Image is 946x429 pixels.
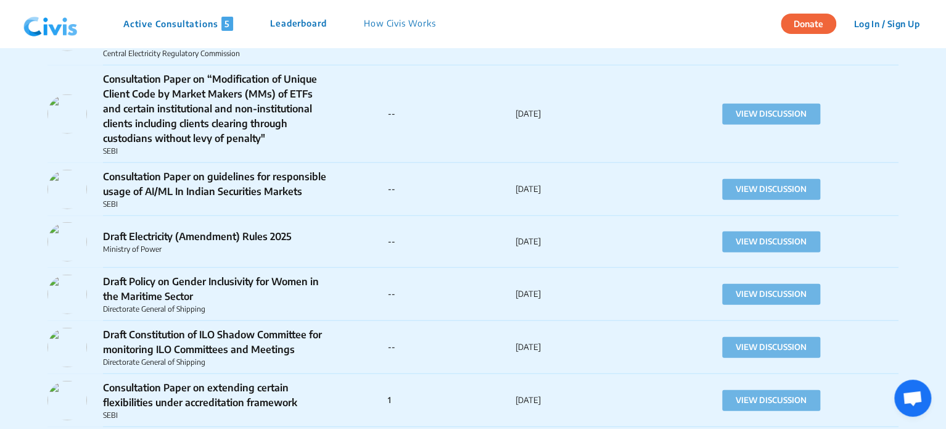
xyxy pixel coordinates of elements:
p: [DATE] [516,236,643,248]
img: wr1mba3wble6xs6iajorg9al0z4x [47,222,87,262]
p: Ministry of Power [103,244,331,255]
p: SEBI [103,199,331,210]
img: zzuleu93zrig3qvd2zxvqbhju8kc [47,328,87,367]
p: Consultation Paper on extending certain flexibilities under accreditation framework [103,380,331,410]
p: -- [388,341,516,354]
img: wr1mba3wble6xs6iajorg9al0z4x [47,381,87,420]
p: 1 [388,394,516,407]
div: Open chat [894,380,931,417]
img: navlogo.png [19,6,83,43]
p: Directorate General of Shipping [103,304,331,315]
p: [DATE] [516,108,643,120]
p: [DATE] [516,288,643,301]
button: VIEW DISCUSSION [722,179,820,200]
p: Draft Constitution of ILO Shadow Committee for monitoring ILO Committees and Meetings [103,327,331,357]
img: zzuleu93zrig3qvd2zxvqbhju8kc [47,275,87,314]
img: wr1mba3wble6xs6iajorg9al0z4x [47,170,87,209]
p: [DATE] [516,341,643,354]
p: Leaderboard [270,17,327,31]
button: VIEW DISCUSSION [722,337,820,358]
button: VIEW DISCUSSION [722,284,820,305]
p: Central Electricity Regulatory Commission [103,48,331,59]
a: Donate [781,17,845,29]
p: -- [388,236,516,248]
p: SEBI [103,146,331,157]
p: Consultation Paper on guidelines for responsible usage of AI/ML In Indian Securities Markets [103,169,331,199]
p: Draft Policy on Gender Inclusivity for Women in the Maritime Sector [103,274,331,304]
button: Donate [781,14,836,34]
p: [DATE] [516,183,643,196]
p: How Civis Works [364,17,436,31]
p: SEBI [103,410,331,421]
button: VIEW DISCUSSION [722,104,820,125]
p: Consultation Paper on “Modification of Unique Client Code by Market Makers (MMs) of ETFs and cert... [103,72,331,146]
span: 5 [221,17,233,31]
p: Directorate General of Shipping [103,357,331,368]
p: -- [388,288,516,301]
p: [DATE] [516,394,643,407]
button: VIEW DISCUSSION [722,390,820,411]
img: wr1mba3wble6xs6iajorg9al0z4x [47,94,87,134]
p: -- [388,108,516,120]
p: -- [388,183,516,196]
button: VIEW DISCUSSION [722,231,820,252]
p: Draft Electricity (Amendment) Rules 2025 [103,229,331,244]
button: Log In / Sign Up [845,14,927,33]
p: Active Consultations [123,17,233,31]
